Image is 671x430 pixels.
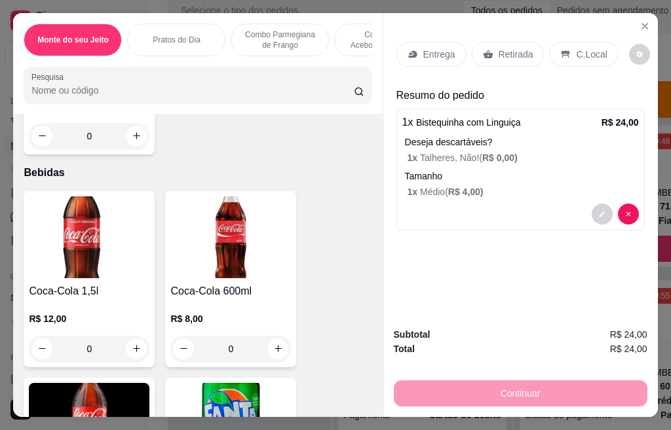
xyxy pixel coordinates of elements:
p: R$ 24,00 [602,116,639,129]
button: decrease-product-quantity [592,204,613,224]
p: R$ 8,00 [170,312,291,325]
button: decrease-product-quantity [31,126,52,147]
button: decrease-product-quantity [629,44,650,65]
p: Deseja descartáveis? [405,135,639,149]
button: decrease-product-quantity [31,338,52,359]
p: Contra Filé Acebolado & Fritas [345,29,421,50]
p: Resumo do pedido [396,88,645,103]
p: Pratos do Dia [153,35,201,45]
span: Bistequinha com Linguiça [416,117,521,128]
span: R$ 0,00 ) [482,152,518,163]
span: R$ 24,00 [610,327,647,342]
span: 1 x [408,187,420,197]
button: Close [634,16,655,37]
button: increase-product-quantity [267,338,288,359]
span: R$ 4,00 ) [448,187,484,197]
span: R$ 24,00 [610,342,647,356]
label: Pesquisa [31,71,68,82]
h4: Coca-Cola 1,5l [29,283,149,299]
button: increase-product-quantity [126,126,147,147]
p: Combo Parmegiana de Frango [242,29,318,50]
span: 1 x [408,152,420,163]
p: Médio ( [408,185,639,198]
p: Bebidas [24,165,372,181]
input: Pesquisa [31,84,354,97]
p: R$ 12,00 [29,312,149,325]
p: Entrega [423,48,455,61]
p: Retirada [499,48,533,61]
img: product-image [29,196,149,278]
img: product-image [170,196,291,278]
button: decrease-product-quantity [173,338,194,359]
p: C.Local [576,48,607,61]
p: Talheres, Não! ( [408,151,639,164]
p: Monte do seu Jeito [37,35,109,45]
strong: Total [394,344,415,354]
p: Tamanho [405,170,639,183]
button: decrease-product-quantity [618,204,639,224]
h4: Coca-Cola 600ml [170,283,291,299]
strong: Subtotal [394,329,431,340]
p: 1 x [402,115,521,130]
button: increase-product-quantity [126,338,147,359]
